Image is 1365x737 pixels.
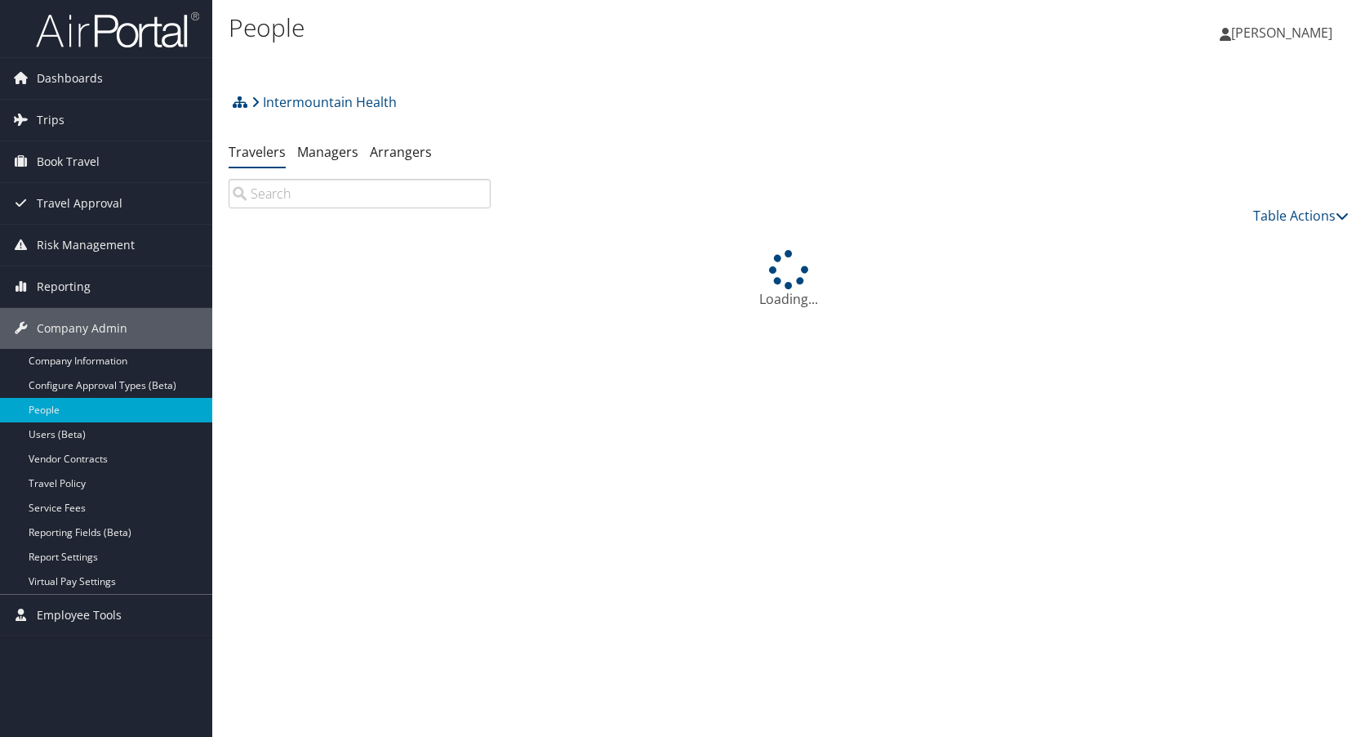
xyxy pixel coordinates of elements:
[229,143,286,161] a: Travelers
[251,86,397,118] a: Intermountain Health
[37,266,91,307] span: Reporting
[37,225,135,266] span: Risk Management
[37,183,122,224] span: Travel Approval
[36,11,199,49] img: airportal-logo.png
[229,11,976,45] h1: People
[229,250,1349,309] div: Loading...
[37,141,100,182] span: Book Travel
[37,58,103,99] span: Dashboards
[297,143,358,161] a: Managers
[1231,24,1332,42] span: [PERSON_NAME]
[1253,207,1349,225] a: Table Actions
[37,595,122,636] span: Employee Tools
[37,100,64,141] span: Trips
[370,143,432,161] a: Arrangers
[37,308,127,349] span: Company Admin
[229,179,491,208] input: Search
[1220,8,1349,57] a: [PERSON_NAME]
